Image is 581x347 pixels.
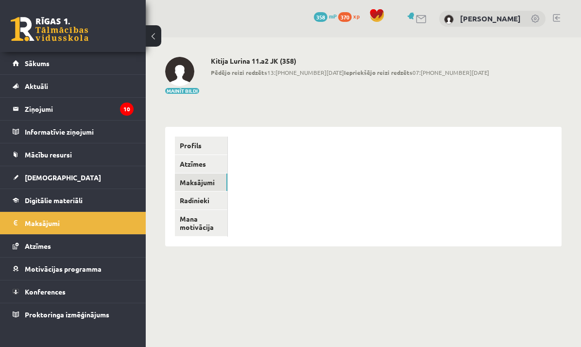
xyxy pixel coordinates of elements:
[338,12,352,22] span: 370
[175,191,227,209] a: Radinieki
[165,57,194,86] img: Kitija Lurina
[25,310,109,319] span: Proktoringa izmēģinājums
[25,212,134,234] legend: Maksājumi
[175,155,227,173] a: Atzīmes
[13,235,134,257] a: Atzīmes
[25,173,101,182] span: [DEMOGRAPHIC_DATA]
[13,212,134,234] a: Maksājumi
[344,69,412,76] b: Iepriekšējo reizi redzēts
[338,12,364,20] a: 370 xp
[175,137,227,155] a: Profils
[175,210,227,236] a: Mana motivācija
[25,264,102,273] span: Motivācijas programma
[25,59,50,68] span: Sākums
[314,12,337,20] a: 358 mP
[13,303,134,326] a: Proktoringa izmēģinājums
[211,57,489,65] h2: Kitija Lurina 11.a2 JK (358)
[13,75,134,97] a: Aktuāli
[13,52,134,74] a: Sākums
[120,103,134,116] i: 10
[13,280,134,303] a: Konferences
[25,196,83,205] span: Digitālie materiāli
[13,166,134,189] a: [DEMOGRAPHIC_DATA]
[211,68,489,77] span: 13:[PHONE_NUMBER][DATE] 07:[PHONE_NUMBER][DATE]
[13,143,134,166] a: Mācību resursi
[13,189,134,211] a: Digitālie materiāli
[25,98,134,120] legend: Ziņojumi
[25,121,134,143] legend: Informatīvie ziņojumi
[13,258,134,280] a: Motivācijas programma
[11,17,88,41] a: Rīgas 1. Tālmācības vidusskola
[13,121,134,143] a: Informatīvie ziņojumi
[25,287,66,296] span: Konferences
[13,98,134,120] a: Ziņojumi10
[25,150,72,159] span: Mācību resursi
[444,15,454,24] img: Kitija Lurina
[211,69,267,76] b: Pēdējo reizi redzēts
[165,88,199,94] button: Mainīt bildi
[329,12,337,20] span: mP
[353,12,359,20] span: xp
[175,173,227,191] a: Maksājumi
[25,82,48,90] span: Aktuāli
[314,12,327,22] span: 358
[25,242,51,250] span: Atzīmes
[460,14,521,23] a: [PERSON_NAME]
